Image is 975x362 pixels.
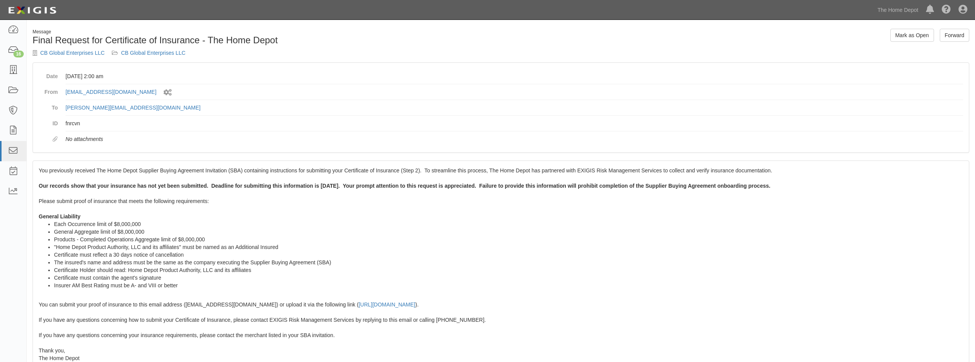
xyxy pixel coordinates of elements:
div: 16 [13,51,24,57]
dt: To [39,100,58,111]
dt: From [39,84,58,96]
i: Help Center - Complianz [942,5,951,15]
li: The insured's name and address must be the same as the company executing the Supplier Buying Agre... [54,259,963,266]
em: No attachments [66,136,103,142]
li: Certificate must reflect a 30 days notice of cancellation [54,251,963,259]
dd: [DATE] 2:00 am [66,69,963,84]
a: The Home Depot [873,2,922,18]
li: "Home Depot Product Authority, LLC and its affiliates" must be named as an Additional Insured [54,243,963,251]
img: logo-5460c22ac91f19d4615b14bd174203de0afe785f0fc80cf4dbbc73dc1793850b.png [6,3,59,17]
i: Attachments [52,137,58,142]
li: Each Occurrence limit of $8,000,000 [54,220,963,228]
div: Message [33,29,495,35]
li: Certificate Holder should read: Home Depot Product Authority, LLC and its affiliates [54,266,963,274]
b: Our records show that your insurance has not yet been submitted. Deadline for submitting this inf... [39,183,770,189]
li: General Aggregate limit of $8,000,000 [54,228,963,236]
a: [EMAIL_ADDRESS][DOMAIN_NAME] [66,89,156,95]
a: CB Global Enterprises LLC [40,50,105,56]
a: [URL][DOMAIN_NAME] [359,301,415,308]
a: [PERSON_NAME][EMAIL_ADDRESS][DOMAIN_NAME] [66,105,200,111]
a: Forward [940,29,969,42]
li: Products - Completed Operations Aggregate limit of $8,000,000 [54,236,963,243]
a: Mark as Open [890,29,934,42]
li: Certificate must contain the agent's signature [54,274,963,282]
dd: fnrcvn [66,116,963,131]
a: CB Global Enterprises LLC [121,50,185,56]
dt: Date [39,69,58,80]
h1: Final Request for Certificate of Insurance - The Home Depot [33,35,495,45]
strong: General Liability [39,213,80,219]
i: Sent by system workflow [164,89,172,96]
li: Insurer AM Best Rating must be A- and VIII or better [54,282,963,289]
dt: ID [39,116,58,127]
